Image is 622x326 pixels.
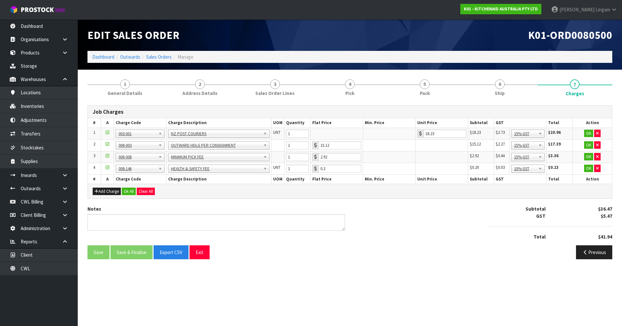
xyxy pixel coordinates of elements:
[154,245,189,259] button: Export CSV
[87,245,109,259] button: Save
[311,118,363,128] th: Flat Price
[167,118,271,128] th: Charge Description
[255,90,294,97] span: Sales Order Lines
[496,130,505,135] span: $2.73
[460,4,541,14] a: K01 - KITCHENAID AUSTRALIA PTY LTD
[171,165,261,173] span: HEALTH & SAFETY FEE
[415,174,468,184] th: Unit Price
[547,118,573,128] th: Total
[470,130,481,135] span: $18.23
[120,79,130,89] span: 1
[114,118,167,128] th: Charge Code
[496,165,505,170] span: $0.03
[88,151,101,163] td: 3
[363,174,415,184] th: Min. Price
[548,165,559,170] strong: $0.23
[119,142,156,149] span: 008-003
[570,79,580,89] span: 7
[273,130,281,135] span: UNT
[514,142,536,149] span: 15% GST
[548,130,561,135] strong: $20.96
[494,174,547,184] th: GST
[101,118,114,128] th: A
[171,153,261,161] span: MINIMUM PICK FEE
[171,142,261,149] span: OUTWARD HDLG PER CONSIGNMENT
[178,54,193,60] span: Manage
[108,90,142,97] span: General Details
[495,90,505,97] span: Ship
[88,118,101,128] th: #
[514,153,536,161] span: 15% GST
[464,6,538,12] strong: K01 - KITCHENAID AUSTRALIA PTY LTD
[514,165,536,173] span: 15% GST
[415,118,468,128] th: Unit Price
[286,130,309,138] input: Quanity
[286,153,309,161] input: Quanity
[559,6,594,13] span: [PERSON_NAME]
[345,90,354,97] span: Pick
[536,213,546,219] strong: GST
[514,130,536,138] span: 15% GST
[182,90,217,97] span: Address Details
[494,118,547,128] th: GST
[573,118,612,128] th: Action
[110,245,153,259] button: Save & Finalise
[55,7,65,13] small: WMS
[119,130,156,138] span: 003-001
[122,188,136,195] button: Ok All
[598,206,612,212] strong: $36.47
[87,205,101,212] label: Notes
[88,128,101,139] td: 1
[547,174,573,184] th: Total
[114,174,167,184] th: Charge Code
[525,206,546,212] strong: Subtotal
[318,141,361,149] input: Base
[190,245,210,259] button: Exit
[195,79,205,89] span: 2
[286,165,309,173] input: Quanity
[470,141,481,147] span: $15.12
[420,90,430,97] span: Pack
[146,54,172,60] a: Sales Orders
[584,153,593,161] button: OK
[119,165,156,173] span: 008-146
[271,174,284,184] th: UOM
[470,153,479,158] span: $2.92
[345,79,355,89] span: 4
[573,174,612,184] th: Action
[87,100,612,264] span: Charges
[88,139,101,151] td: 2
[576,245,612,259] button: Previous
[311,174,363,184] th: Flat Price
[87,28,179,42] span: Edit Sales Order
[496,141,505,147] span: $2.27
[167,174,271,184] th: Charge Description
[101,174,114,184] th: A
[528,28,612,42] span: K01-ORD0080500
[468,174,494,184] th: Subtotal
[496,153,505,158] span: $0.44
[93,109,607,115] h3: Job Charges
[93,188,121,195] button: Add Charge
[119,153,156,161] span: 008-008
[318,153,361,161] input: Base
[584,165,593,172] button: OK
[566,90,584,97] span: Charges
[92,54,114,60] a: Dashboard
[423,130,466,138] input: Per Unit
[284,118,311,128] th: Quantity
[21,6,54,14] span: ProStock
[495,79,505,89] span: 6
[420,79,430,89] span: 5
[584,141,593,149] button: OK
[273,165,281,170] span: UNT
[271,118,284,128] th: UOM
[470,165,479,170] span: $0.20
[595,6,610,13] span: Lingam
[88,174,101,184] th: #
[548,141,561,147] strong: $17.39
[284,174,311,184] th: Quantity
[584,130,593,137] button: OK
[363,118,415,128] th: Min. Price
[598,234,612,240] strong: $41.94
